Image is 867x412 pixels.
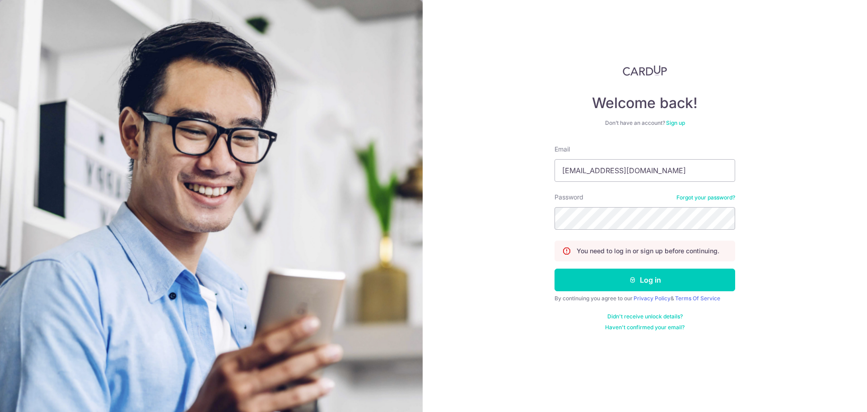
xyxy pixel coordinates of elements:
button: Log in [555,269,735,291]
div: By continuing you agree to our & [555,295,735,302]
input: Enter your Email [555,159,735,182]
div: Don’t have an account? [555,119,735,127]
h4: Welcome back! [555,94,735,112]
a: Sign up [666,119,685,126]
a: Didn't receive unlock details? [607,313,683,320]
a: Privacy Policy [634,295,671,302]
img: CardUp Logo [623,65,667,76]
a: Terms Of Service [675,295,720,302]
label: Password [555,193,583,202]
p: You need to log in or sign up before continuing. [577,246,719,256]
a: Forgot your password? [676,194,735,201]
a: Haven't confirmed your email? [605,324,685,331]
label: Email [555,145,570,154]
